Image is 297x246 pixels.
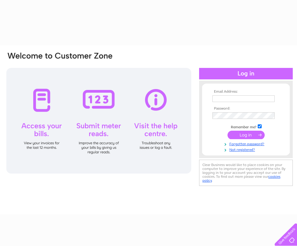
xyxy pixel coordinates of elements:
a: Forgotten password? [212,141,281,146]
input: Submit [228,131,265,139]
a: Not registered? [212,146,281,152]
div: Clear Business would like to place cookies on your computer to improve your experience of the sit... [199,160,293,186]
td: Remember me? [211,123,281,129]
th: Password: [211,107,281,111]
a: cookies policy [202,174,280,183]
th: Email Address: [211,90,281,94]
